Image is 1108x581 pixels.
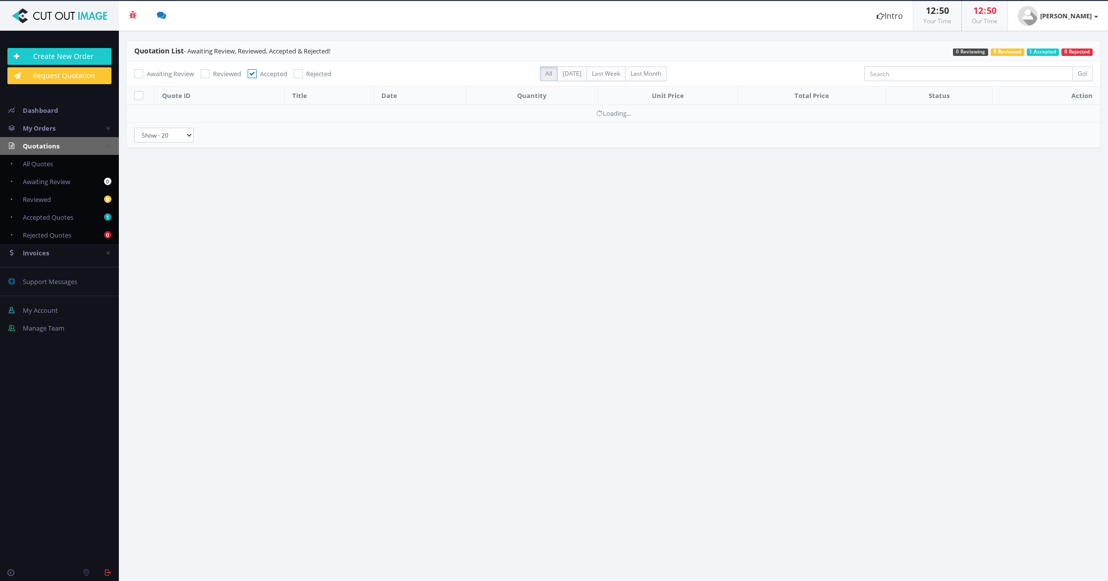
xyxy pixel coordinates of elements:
b: 0 [104,231,111,239]
span: 12 [973,4,983,16]
a: [PERSON_NAME] [1008,1,1108,31]
span: 1 Accepted [1027,48,1059,56]
span: Quotations [23,142,59,150]
label: Last Month [625,66,667,81]
b: 1 [104,213,111,221]
td: Loading... [127,105,1100,122]
small: Your Time [923,17,951,25]
span: Awaiting Review [23,177,70,186]
span: 50 [939,4,949,16]
span: 0 Reviewing [953,48,988,56]
button: Go! [1072,66,1093,81]
label: All [540,66,558,81]
span: Rejected Quotes [23,231,71,240]
span: My Orders [23,124,55,133]
span: 12 [926,4,936,16]
th: Action [993,87,1100,105]
span: Invoices [23,248,49,257]
span: : [936,4,939,16]
span: Reviewed [213,69,241,78]
small: Our Time [972,17,998,25]
a: Intro [867,1,913,31]
span: Accepted Quotes [23,213,73,222]
span: Accepted [260,69,287,78]
strong: [PERSON_NAME] [1040,11,1092,20]
span: Unit Price [652,91,684,100]
input: Search [864,66,1073,81]
span: : [983,4,987,16]
span: Support Messages [23,277,77,286]
label: Last Week [586,66,626,81]
span: Reviewed [23,195,51,204]
span: Rejected [306,69,331,78]
label: [DATE] [557,66,587,81]
th: Status [886,87,993,105]
span: Manage Team [23,324,64,333]
span: Quantity [517,91,546,100]
th: Quote ID [155,87,285,105]
span: Dashboard [23,106,58,115]
span: 0 Reviewed [991,48,1024,56]
span: - Awaiting Review, Reviewed, Accepted & Rejected! [134,47,330,55]
th: Date [374,87,466,105]
span: Awaiting Review [147,69,194,78]
b: 0 [104,195,111,203]
a: Create New Order [7,48,111,65]
span: Total Price [794,91,829,100]
b: 0 [104,178,111,185]
img: user_default.jpg [1018,6,1038,26]
span: 50 [987,4,997,16]
span: All Quotes [23,159,53,168]
a: Request Quotation [7,67,111,84]
span: My Account [23,306,58,315]
span: 0 Rejected [1061,48,1093,56]
th: Title [284,87,373,105]
span: Quotation List [134,46,184,55]
img: Cut Out Image [7,8,111,23]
